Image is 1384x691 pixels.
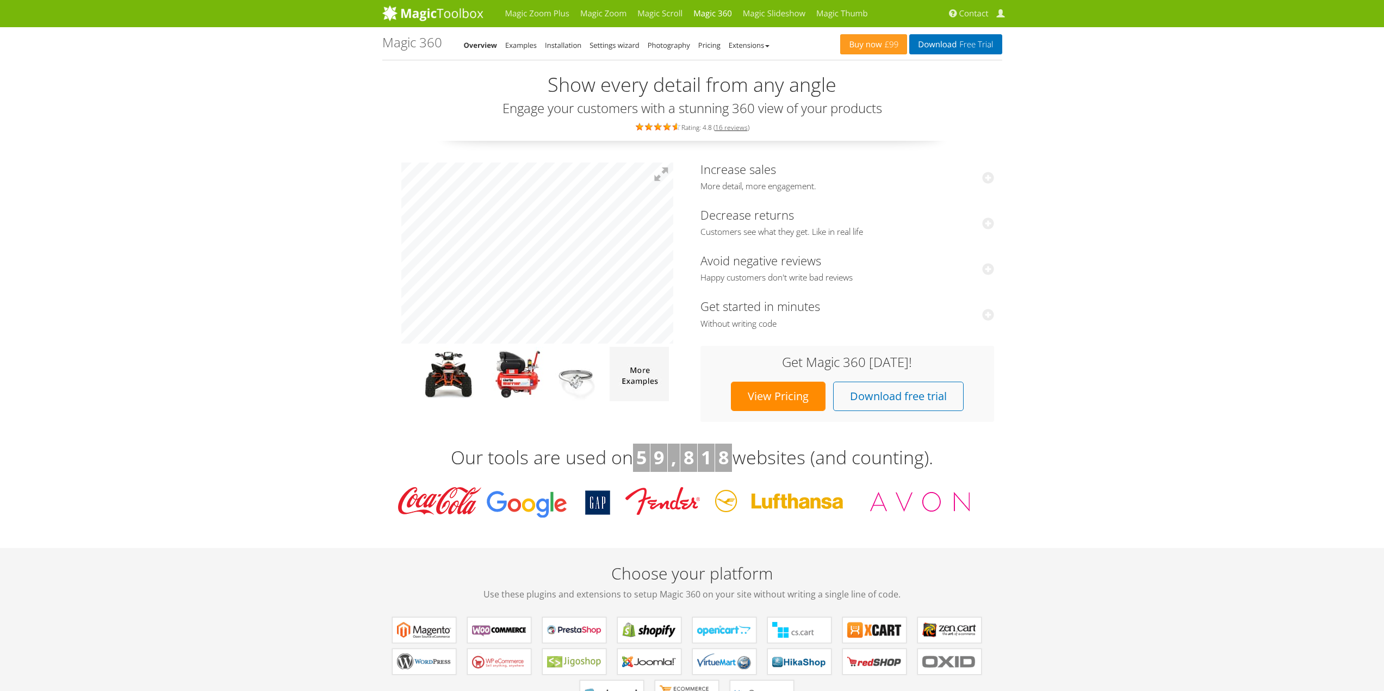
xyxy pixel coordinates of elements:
[697,653,752,670] b: Magic 360 for VirtueMart
[711,355,983,369] h3: Get Magic 360 [DATE]!
[917,617,982,643] a: Magic 360 for Zen Cart
[700,272,994,283] span: Happy customers don't write bad reviews
[617,617,681,643] a: Magic 360 for Shopify
[692,649,756,675] a: Magic 360 for VirtueMart
[472,653,526,670] b: Magic 360 for WP e-Commerce
[957,40,993,49] span: Free Trial
[700,181,994,192] span: More detail, more engagement.
[718,445,729,470] b: 8
[467,649,531,675] a: Magic 360 for WP e-Commerce
[622,622,677,638] b: Magic 360 for Shopify
[697,622,752,638] b: Magic 360 for OpenCart
[715,123,748,132] a: 16 reviews
[382,5,483,21] img: MagicToolbox.com – narzędzia do tworzenia obrazów dla Twojej witryny
[648,40,690,50] a: Photography
[382,101,1002,115] h3: Engage your customers with a stunning 360 view of your products
[472,622,526,638] b: Magic 360 for WooCommerce
[390,483,994,521] img: Klienci Magic Toolbox
[922,653,977,670] b: Magic 360 for OXID
[772,653,827,670] b: Magic 360 for HikaShop
[842,617,907,643] a: Magic 360 for X-Cart
[464,40,498,50] a: Overview
[840,34,907,54] a: Buy now£99
[542,649,606,675] a: Magic 360 for Jigoshop
[382,444,1002,472] h3: Our tools are used on websites (and counting).
[671,445,677,470] b: ,
[545,40,581,50] a: Installation
[847,622,902,638] b: Magic 360 for X-Cart
[622,653,677,670] b: Magic 360 for Joomla
[692,617,756,643] a: Magic 360 for OpenCart
[505,40,537,50] a: Examples
[729,40,769,50] a: Extensions
[700,252,994,283] a: Avoid negative reviewsHappy customers don't write bad reviews
[654,445,664,470] b: 9
[397,622,451,638] b: Magic 360 for Magento
[833,382,964,411] a: Download free trial
[382,121,1002,133] div: Rating: 4.8 ( )
[382,588,1002,601] span: Use these plugins and extensions to setup Magic 360 on your site without writing a single line of...
[922,622,977,638] b: Magic 360 for Zen Cart
[700,319,994,329] span: Without writing code
[731,382,826,411] a: View Pricing
[397,653,451,670] b: Magic 360 for WordPress
[547,622,601,638] b: Magic 360 for PrestaShop
[842,649,907,675] a: Magic 360 for redSHOP
[542,617,606,643] a: Magic 360 for PrestaShop
[917,649,982,675] a: Magic 360 for OXID
[382,74,1002,96] h2: Show every detail from any angle
[700,207,994,238] a: Decrease returnsCustomers see what they get. Like in real life
[909,34,1002,54] a: DownloadFree Trial
[467,617,531,643] a: Magic 360 for WooCommerce
[617,649,681,675] a: Magic 360 for Joomla
[392,649,456,675] a: Magic 360 for WordPress
[772,622,827,638] b: Magic 360 for CS-Cart
[382,35,442,49] h1: Magic 360
[700,161,994,192] a: Increase salesMore detail, more engagement.
[589,40,640,50] a: Settings wizard
[700,298,994,329] a: Get started in minutesWithout writing code
[701,445,711,470] b: 1
[700,227,994,238] span: Customers see what they get. Like in real life
[882,40,899,49] span: £99
[767,649,831,675] a: Magic 360 for HikaShop
[847,653,902,670] b: Magic 360 for redSHOP
[547,653,601,670] b: Magic 360 for Jigoshop
[610,347,669,401] img: więcej magicznych demonstracji 360
[382,564,1002,601] h2: Choose your platform
[959,8,989,19] span: Contact
[767,617,831,643] a: Magic 360 for CS-Cart
[392,617,456,643] a: Magic 360 for Magento
[698,40,721,50] a: Pricing
[684,445,694,470] b: 8
[636,445,647,470] b: 5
